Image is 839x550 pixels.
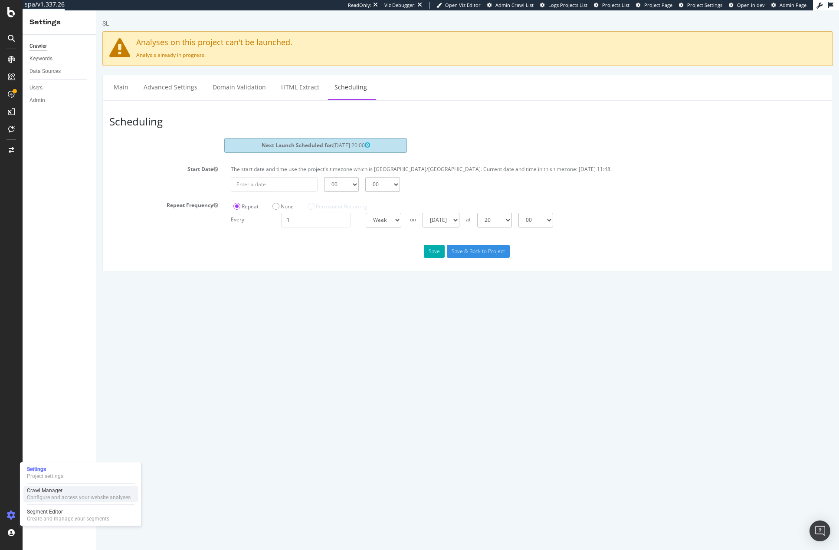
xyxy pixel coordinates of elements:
[29,83,43,92] div: Users
[644,2,672,8] span: Project Page
[370,202,374,213] p: at
[209,188,274,202] div: Option available for Enterprise plan.
[29,42,90,51] a: Crawler
[636,2,672,9] a: Project Page
[6,9,13,17] div: SL
[237,131,274,138] span: [DATE] 20:00
[27,487,131,494] div: Crawl Manager
[780,2,806,8] span: Admin Page
[27,494,131,501] div: Configure and access your website analyses
[27,515,109,522] div: Create and manage your segments
[178,65,229,89] a: HTML Extract
[487,2,534,9] a: Admin Crawl List
[13,28,730,36] h4: Analyses on this project can't be launched.
[29,96,45,105] div: Admin
[348,2,371,9] div: ReadOnly:
[165,131,237,138] strong: Next Launch Scheduled for:
[134,167,221,181] input: Enter a date
[29,83,90,92] a: Users
[29,54,52,63] div: Keywords
[41,65,108,89] a: Advanced Settings
[314,202,320,213] p: on
[328,234,348,247] button: Save
[27,508,109,515] div: Segment Editor
[9,105,130,117] h3: Scheduling
[29,54,90,63] a: Keywords
[11,65,39,89] a: Main
[351,234,413,247] input: Save & Back to Project
[137,192,162,200] label: Repeat
[548,2,587,8] span: Logs Projects List
[117,191,121,198] button: Repeat Frequency
[23,486,138,502] a: Crawl ManagerConfigure and access your website analyses
[110,65,176,89] a: Domain Validation
[687,2,722,8] span: Project Settings
[27,473,63,480] div: Project settings
[540,2,587,9] a: Logs Projects List
[445,2,481,8] span: Open Viz Editor
[211,192,271,200] label: Permanent Recurring
[771,2,806,9] a: Admin Page
[117,155,121,162] button: Start Date
[232,65,277,89] a: Scheduling
[176,192,197,200] label: None
[29,42,47,51] div: Crawler
[384,2,416,9] div: Viz Debugger:
[29,17,89,27] div: Settings
[134,155,730,162] p: The start date and time use the project's timezone which is [GEOGRAPHIC_DATA]/[GEOGRAPHIC_DATA]. ...
[29,67,90,76] a: Data Sources
[737,2,765,8] span: Open in dev
[7,152,128,162] label: Start Date
[134,202,148,213] p: Every
[13,41,730,48] p: Analysis already in progress.
[23,507,138,523] a: Segment EditorCreate and manage your segments
[436,2,481,9] a: Open Viz Editor
[495,2,534,8] span: Admin Crawl List
[602,2,629,8] span: Projects List
[729,2,765,9] a: Open in dev
[7,188,128,198] label: Repeat Frequency
[594,2,629,9] a: Projects List
[810,520,830,541] div: Open Intercom Messenger
[23,465,138,481] a: SettingsProject settings
[29,67,61,76] div: Data Sources
[29,96,90,105] a: Admin
[679,2,722,9] a: Project Settings
[27,466,63,473] div: Settings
